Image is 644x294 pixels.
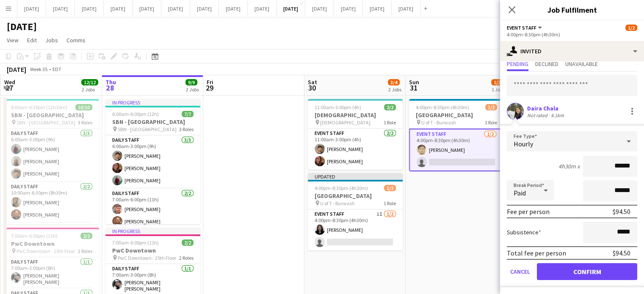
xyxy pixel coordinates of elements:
[112,111,159,117] span: 6:00am-6:00pm (12h)
[28,66,49,72] span: Week 35
[388,86,401,93] div: 2 Jobs
[625,25,637,31] span: 1/2
[507,207,550,216] div: Fee per person
[613,249,630,257] div: $94.50
[527,104,566,112] div: Daira Chala
[384,119,396,126] span: 1 Role
[527,112,549,118] div: Not rated
[24,35,40,46] a: Edit
[17,0,46,17] button: [DATE]
[507,61,528,67] span: Pending
[4,257,99,289] app-card-role: Daily Staff1/17:00am-3:00pm (8h)[PERSON_NAME] [PERSON_NAME]
[485,104,497,110] span: 1/2
[3,83,15,93] span: 27
[308,111,403,119] h3: [DEMOGRAPHIC_DATA]
[105,247,200,254] h3: PwC Downtown
[507,228,541,236] label: Subsistence
[507,25,536,31] span: Event Staff
[549,112,566,118] div: 4.1km
[384,104,396,110] span: 2/2
[4,240,99,247] h3: PwC Downtown
[161,0,190,17] button: [DATE]
[307,83,317,93] span: 30
[81,79,98,85] span: 12/12
[305,0,334,17] button: [DATE]
[105,228,200,234] div: In progress
[118,255,176,261] span: PwC Downtown - 25th Floor
[492,86,503,93] div: 1 Job
[4,182,99,223] app-card-role: Daily Staff2/210:00am-6:30pm (8h30m)[PERSON_NAME][PERSON_NAME]
[409,99,504,171] app-job-card: 4:00pm-8:30pm (4h30m)1/2[GEOGRAPHIC_DATA] U of T - Burwash1 RoleEvent Staff1/24:00pm-8:30pm (4h30...
[507,263,533,280] button: Cancel
[485,119,497,126] span: 1 Role
[133,0,161,17] button: [DATE]
[80,233,92,239] span: 2/2
[500,4,644,15] h3: Job Fulfilment
[421,119,456,126] span: U of T - Burwash
[308,99,403,170] app-job-card: 11:00am-3:00pm (4h)2/2[DEMOGRAPHIC_DATA] [DEMOGRAPHIC_DATA]1 RoleEvent Staff2/211:00am-3:00pm (4h...
[182,239,193,246] span: 2/2
[320,200,355,206] span: U of T - Burwash
[308,129,403,170] app-card-role: Event Staff2/211:00am-3:00pm (4h)[PERSON_NAME][PERSON_NAME]
[11,104,67,110] span: 6:00am-6:30pm (12h30m)
[53,66,61,72] div: EDT
[409,78,419,86] span: Sun
[105,99,200,106] div: In progress
[334,0,363,17] button: [DATE]
[185,79,197,85] span: 9/9
[3,35,22,46] a: View
[105,118,200,126] h3: SBN - [GEOGRAPHIC_DATA]
[507,249,566,257] div: Total fee per person
[63,35,89,46] a: Comms
[7,20,37,33] h1: [DATE]
[205,83,213,93] span: 29
[558,162,580,170] div: 4h30m x
[308,173,403,180] div: Updated
[491,79,503,85] span: 1/2
[179,255,193,261] span: 2 Roles
[17,119,75,126] span: SBN - [GEOGRAPHIC_DATA]
[308,173,403,250] app-job-card: Updated4:00pm-8:30pm (4h30m)1/2[GEOGRAPHIC_DATA] U of T - Burwash1 RoleEvent Staff1I1/24:00pm-8:3...
[4,78,15,86] span: Wed
[4,111,99,119] h3: SBN - [GEOGRAPHIC_DATA]
[276,0,305,17] button: [DATE]
[363,0,392,17] button: [DATE]
[75,0,104,17] button: [DATE]
[105,189,200,230] app-card-role: Daily Staff2/27:00am-6:00pm (11h)[PERSON_NAME][PERSON_NAME]
[315,185,368,191] span: 4:00pm-8:30pm (4h30m)
[514,140,533,148] span: Hourly
[82,86,98,93] div: 2 Jobs
[4,129,99,182] app-card-role: Daily Staff3/36:00am-3:00pm (9h)[PERSON_NAME][PERSON_NAME][PERSON_NAME]
[112,239,159,246] span: 7:00am-6:00pm (11h)
[7,36,19,44] span: View
[78,248,92,254] span: 2 Roles
[75,104,92,110] span: 10/10
[104,83,116,93] span: 28
[17,248,75,254] span: PwC Downtown - 25th Floor
[409,111,504,119] h3: [GEOGRAPHIC_DATA]
[416,104,469,110] span: 4:00pm-8:30pm (4h30m)
[514,189,526,197] span: Paid
[207,78,213,86] span: Fri
[384,185,396,191] span: 1/2
[105,78,116,86] span: Thu
[190,0,219,17] button: [DATE]
[507,31,637,38] div: 4:00pm-8:30pm (4h30m)
[507,25,543,31] button: Event Staff
[4,99,99,224] app-job-card: 6:00am-6:30pm (12h30m)10/10SBN - [GEOGRAPHIC_DATA] SBN - [GEOGRAPHIC_DATA]3 RolesDaily Staff3/36:...
[118,126,177,132] span: SBN - [GEOGRAPHIC_DATA]
[408,83,419,93] span: 31
[45,36,58,44] span: Jobs
[392,0,420,17] button: [DATE]
[186,86,199,93] div: 2 Jobs
[7,65,26,74] div: [DATE]
[219,0,248,17] button: [DATE]
[500,41,644,61] div: Invited
[308,78,317,86] span: Sat
[182,111,193,117] span: 7/7
[248,0,276,17] button: [DATE]
[565,61,598,67] span: Unavailable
